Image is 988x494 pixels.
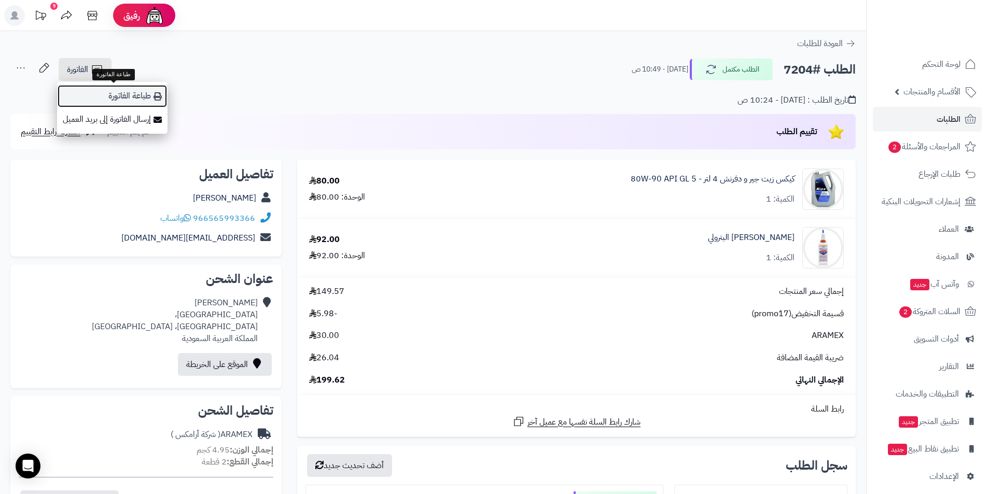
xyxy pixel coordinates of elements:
a: 966565993366 [193,212,255,224]
h3: سجل الطلب [786,459,847,472]
span: المدونة [936,249,959,264]
a: [EMAIL_ADDRESS][DOMAIN_NAME] [121,232,255,244]
span: 199.62 [309,374,345,386]
span: شارك رابط السلة نفسها مع عميل آخر [527,416,641,428]
div: 80.00 [309,175,340,187]
a: أدوات التسويق [873,327,982,351]
a: المراجعات والأسئلة2 [873,134,982,159]
small: 2 قطعة [202,456,273,468]
div: رابط السلة [301,403,852,415]
a: مشاركة رابط التقييم [21,125,98,138]
span: السلات المتروكة [898,304,961,319]
span: أدوات التسويق [914,332,959,346]
a: الإعدادات [873,464,982,489]
span: ARAMEX [812,330,844,342]
a: إرسال الفاتورة إلى بريد العميل [57,108,168,131]
a: تطبيق نقاط البيعجديد [873,436,982,461]
h2: تفاصيل العميل [19,168,273,180]
span: طلبات الإرجاع [919,167,961,181]
span: -5.98 [309,308,337,320]
span: التقارير [939,359,959,374]
div: تاريخ الطلب : [DATE] - 10:24 ص [737,94,856,106]
span: تطبيق نقاط البيع [887,442,959,456]
span: ( شركة أرامكس ) [171,428,220,441]
div: الكمية: 1 [766,252,795,264]
a: إشعارات التحويلات البنكية [873,189,982,214]
span: العملاء [939,222,959,236]
a: طلبات الإرجاع [873,162,982,187]
a: العودة للطلبات [797,37,856,50]
span: وآتس آب [909,277,959,291]
a: الموقع على الخريطة [178,353,272,376]
div: Open Intercom Messenger [16,454,40,478]
span: لوحة التحكم [922,57,961,72]
div: طباعة الفاتورة [92,69,135,80]
img: 80W90%20K-90x90.jpg [803,168,843,210]
a: طباعة الفاتورة [57,84,168,108]
span: رفيق [123,9,140,22]
div: [PERSON_NAME] [GEOGRAPHIC_DATA]، [GEOGRAPHIC_DATA]، [GEOGRAPHIC_DATA] المملكة العربية السعودية [92,297,258,344]
img: ai-face.png [144,5,165,26]
span: الإعدادات [929,469,959,484]
div: 92.00 [309,234,340,246]
div: ARAMEX [171,429,253,441]
span: مشاركة رابط التقييم [21,125,80,138]
span: إشعارات التحويلات البنكية [882,194,961,209]
div: 9 [50,3,58,10]
h2: تفاصيل الشحن [19,404,273,417]
a: [PERSON_NAME] البترولي [708,232,795,244]
small: 4.95 كجم [197,444,273,456]
a: المدونة [873,244,982,269]
a: السلات المتروكة2 [873,299,982,324]
span: التطبيقات والخدمات [896,387,959,401]
img: 1660394314-HD%20LUCAS-90x90.jpg [803,227,843,269]
button: الطلب مكتمل [690,59,773,80]
span: الفاتورة [67,63,88,76]
div: الكمية: 1 [766,193,795,205]
a: التقارير [873,354,982,379]
h2: الطلب #7204 [784,59,856,80]
span: تطبيق المتجر [898,414,959,429]
a: لوحة التحكم [873,52,982,77]
span: قسيمة التخفيض(promo17) [752,308,844,320]
strong: إجمالي القطع: [227,456,273,468]
span: جديد [899,416,918,428]
span: العودة للطلبات [797,37,843,50]
a: تطبيق المتجرجديد [873,409,982,434]
span: 149.57 [309,286,344,298]
span: تقييم الطلب [776,125,817,138]
span: المراجعات والأسئلة [887,139,961,154]
img: logo-2.png [917,29,978,51]
a: العملاء [873,217,982,242]
button: أضف تحديث جديد [307,454,392,477]
a: واتساب [160,212,191,224]
a: الطلبات [873,107,982,132]
span: الإجمالي النهائي [796,374,844,386]
span: الطلبات [937,112,961,126]
span: 30.00 [309,330,339,342]
span: الأقسام والمنتجات [903,84,961,99]
span: إجمالي سعر المنتجات [779,286,844,298]
a: التطبيقات والخدمات [873,382,982,406]
span: جديد [888,444,907,455]
a: [PERSON_NAME] [193,192,256,204]
a: كيكس زيت جير و دفرنش 4 لتر - 80W-90 API GL 5 [631,173,795,185]
span: ضريبة القيمة المضافة [777,352,844,364]
div: الوحدة: 80.00 [309,191,365,203]
span: 2 [899,306,912,318]
span: جديد [910,279,929,290]
a: الفاتورة [59,58,112,81]
strong: إجمالي الوزن: [230,444,273,456]
a: وآتس آبجديد [873,272,982,297]
small: [DATE] - 10:49 ص [632,64,688,75]
div: الوحدة: 92.00 [309,250,365,262]
span: 2 [888,142,901,153]
a: شارك رابط السلة نفسها مع عميل آخر [512,415,641,428]
h2: عنوان الشحن [19,273,273,285]
a: تحديثات المنصة [27,5,53,29]
span: 26.04 [309,352,339,364]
